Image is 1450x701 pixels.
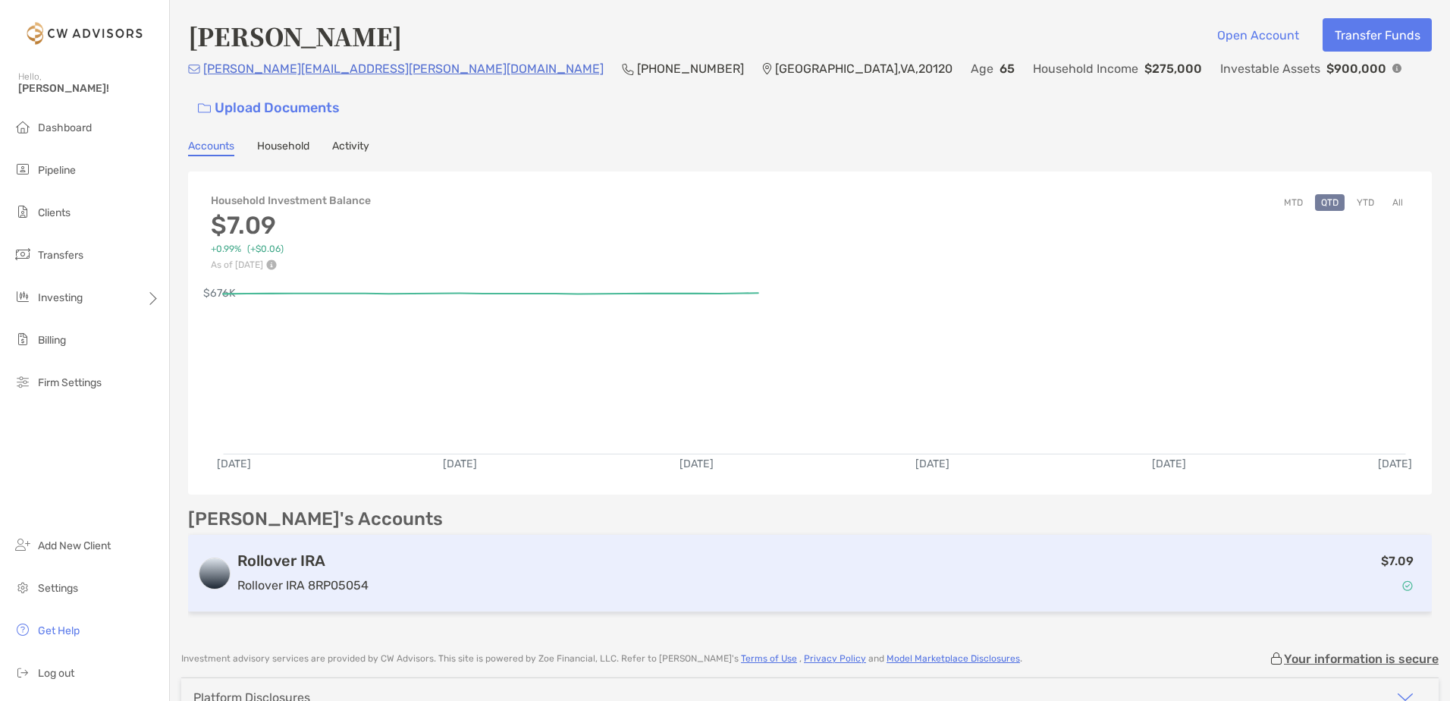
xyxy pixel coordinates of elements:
[211,194,371,207] h4: Household Investment Balance
[211,211,371,240] h3: $7.09
[775,59,953,78] p: [GEOGRAPHIC_DATA] , VA , 20120
[1378,457,1412,470] text: [DATE]
[237,576,369,595] p: Rollover IRA 8RP05054
[14,536,32,554] img: add_new_client icon
[237,552,369,570] h3: Rollover IRA
[741,653,797,664] a: Terms of Use
[38,624,80,637] span: Get Help
[14,578,32,596] img: settings icon
[38,667,74,680] span: Log out
[14,373,32,391] img: firm-settings icon
[1033,59,1138,78] p: Household Income
[915,457,949,470] text: [DATE]
[188,510,443,529] p: [PERSON_NAME]'s Accounts
[1152,457,1186,470] text: [DATE]
[1315,194,1345,211] button: QTD
[14,203,32,221] img: clients icon
[188,92,350,124] a: Upload Documents
[804,653,866,664] a: Privacy Policy
[443,457,477,470] text: [DATE]
[18,6,151,61] img: Zoe Logo
[38,582,78,595] span: Settings
[199,558,230,589] img: logo account
[1326,59,1386,78] p: $900,000
[38,249,83,262] span: Transfers
[188,64,200,74] img: Email Icon
[14,621,32,639] img: get-help icon
[14,118,32,136] img: dashboard icon
[38,121,92,134] span: Dashboard
[1381,552,1414,571] p: $7.09
[622,63,634,75] img: Phone Icon
[14,330,32,348] img: billing icon
[762,63,772,75] img: Location Icon
[38,206,71,219] span: Clients
[38,539,111,552] span: Add New Client
[332,140,369,156] a: Activity
[203,59,604,78] p: [PERSON_NAME][EMAIL_ADDRESS][PERSON_NAME][DOMAIN_NAME]
[203,287,236,300] text: $676K
[181,653,1022,665] p: Investment advisory services are provided by CW Advisors . This site is powered by Zoe Financial,...
[14,663,32,681] img: logout icon
[679,457,714,470] text: [DATE]
[1323,18,1432,52] button: Transfer Funds
[637,59,744,78] p: [PHONE_NUMBER]
[211,244,241,255] span: +0.99%
[14,160,32,178] img: pipeline icon
[266,259,277,270] img: Performance Info
[1278,194,1309,211] button: MTD
[1351,194,1380,211] button: YTD
[14,245,32,263] img: transfers icon
[14,288,32,306] img: investing icon
[18,82,160,95] span: [PERSON_NAME]!
[198,103,211,114] img: button icon
[1205,18,1310,52] button: Open Account
[211,259,371,270] p: As of [DATE]
[1392,64,1401,73] img: Info Icon
[1402,580,1413,591] img: Account Status icon
[38,291,83,304] span: Investing
[1386,194,1409,211] button: All
[1220,59,1320,78] p: Investable Assets
[257,140,309,156] a: Household
[971,59,993,78] p: Age
[188,140,234,156] a: Accounts
[1000,59,1015,78] p: 65
[38,164,76,177] span: Pipeline
[247,244,284,255] span: ( +$0.06 )
[887,653,1020,664] a: Model Marketplace Disclosures
[1144,59,1202,78] p: $275,000
[38,334,66,347] span: Billing
[217,457,251,470] text: [DATE]
[1284,652,1439,666] p: Your information is secure
[38,376,102,389] span: Firm Settings
[188,18,402,53] h4: [PERSON_NAME]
